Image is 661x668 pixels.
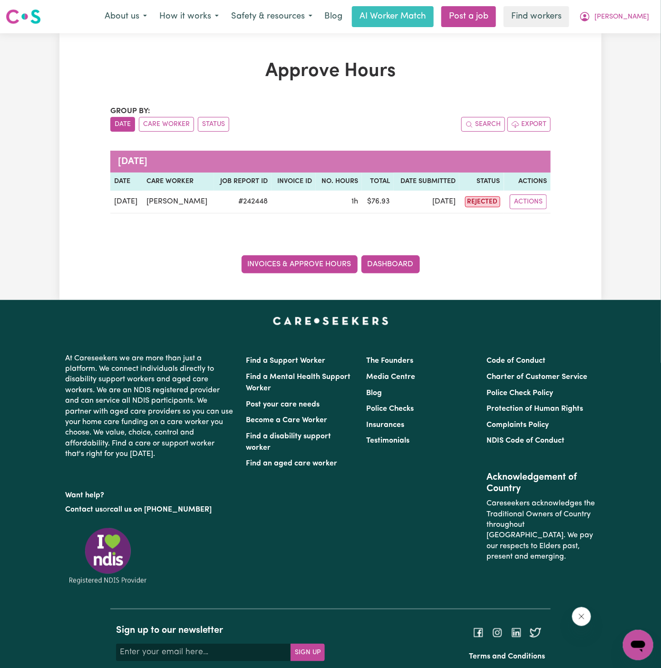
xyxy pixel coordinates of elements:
[469,653,545,660] a: Terms and Conditions
[143,173,214,191] th: Care worker
[572,607,591,626] iframe: Close message
[143,191,214,213] td: [PERSON_NAME]
[366,373,415,381] a: Media Centre
[65,349,234,464] p: At Careseekers we are more than just a platform. We connect individuals directly to disability su...
[246,373,350,392] a: Find a Mental Health Support Worker
[511,629,522,637] a: Follow Careseekers on LinkedIn
[116,644,291,661] input: Enter your email here...
[366,357,413,365] a: The Founders
[110,107,150,115] span: Group by:
[6,8,41,25] img: Careseekers logo
[530,629,541,637] a: Follow Careseekers on Twitter
[272,173,316,191] th: Invoice ID
[110,191,143,213] td: [DATE]
[65,506,103,513] a: Contact us
[362,173,394,191] th: Total
[487,389,554,397] a: Police Check Policy
[366,437,409,445] a: Testimonials
[65,501,234,519] p: or
[246,433,331,452] a: Find a disability support worker
[366,421,404,429] a: Insurances
[504,173,551,191] th: Actions
[459,173,504,191] th: Status
[594,12,649,22] span: [PERSON_NAME]
[487,421,549,429] a: Complaints Policy
[153,7,225,27] button: How it works
[246,460,337,467] a: Find an aged care worker
[487,494,596,566] p: Careseekers acknowledges the Traditional Owners of Country throughout [GEOGRAPHIC_DATA]. We pay o...
[366,389,382,397] a: Blog
[507,117,551,132] button: Export
[198,117,229,132] button: sort invoices by paid status
[573,7,655,27] button: My Account
[441,6,496,27] a: Post a job
[487,357,546,365] a: Code of Conduct
[361,255,420,273] a: Dashboard
[214,173,272,191] th: Job Report ID
[246,401,320,408] a: Post your care needs
[394,173,459,191] th: Date Submitted
[6,6,41,28] a: Careseekers logo
[273,317,389,325] a: Careseekers home page
[65,486,234,501] p: Want help?
[492,629,503,637] a: Follow Careseekers on Instagram
[225,7,319,27] button: Safety & resources
[319,6,348,27] a: Blog
[214,191,272,213] td: # 242448
[473,629,484,637] a: Follow Careseekers on Facebook
[352,6,434,27] a: AI Worker Match
[487,437,565,445] a: NDIS Code of Conduct
[110,117,135,132] button: sort invoices by date
[110,60,551,83] h1: Approve Hours
[510,194,547,209] button: Actions
[316,173,362,191] th: No. Hours
[394,191,459,213] td: [DATE]
[465,196,500,207] span: rejected
[246,416,327,424] a: Become a Care Worker
[487,405,583,413] a: Protection of Human Rights
[504,6,569,27] a: Find workers
[98,7,153,27] button: About us
[242,255,358,273] a: Invoices & Approve Hours
[487,472,596,494] h2: Acknowledgement of Country
[110,506,212,513] a: call us on [PHONE_NUMBER]
[139,117,194,132] button: sort invoices by care worker
[366,405,414,413] a: Police Checks
[65,526,151,586] img: Registered NDIS provider
[291,644,325,661] button: Subscribe
[487,373,588,381] a: Charter of Customer Service
[110,151,551,173] caption: [DATE]
[623,630,653,660] iframe: Button to launch messaging window
[461,117,505,132] button: Search
[362,191,394,213] td: $ 76.93
[6,7,58,14] span: Need any help?
[246,357,325,365] a: Find a Support Worker
[116,625,325,636] h2: Sign up to our newsletter
[351,198,358,205] span: 1 hour
[110,173,143,191] th: Date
